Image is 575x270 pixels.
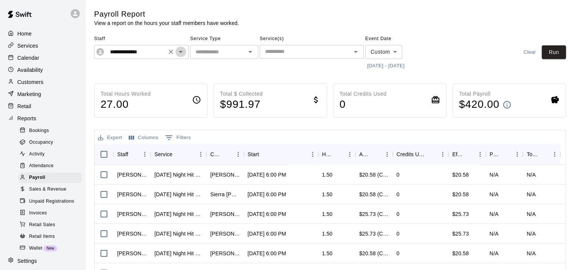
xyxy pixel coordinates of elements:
[527,250,536,257] div: N/A
[139,149,150,160] button: Menu
[490,230,499,237] div: N/A
[542,45,566,59] button: Run
[359,171,389,178] div: $20.58 (Card)
[248,230,286,237] div: Oct 10, 2025, 6:00 PM
[6,76,79,88] a: Customers
[17,54,39,62] p: Calendar
[322,250,333,257] div: 1.50
[29,162,54,170] span: Attendance
[195,149,206,160] button: Menu
[490,250,499,257] div: N/A
[154,230,203,237] div: Friday Night Hit Night
[94,33,189,45] span: Staff
[18,149,85,160] a: Activity
[381,149,393,160] button: Menu
[448,224,485,244] div: $25.73
[17,42,38,50] p: Services
[117,144,128,165] div: Staff
[322,191,333,198] div: 1.50
[6,64,79,76] div: Availability
[220,98,263,111] h4: $ 991.97
[94,9,239,19] h5: Payroll Report
[154,191,203,198] div: Friday Night Hit Night
[397,144,427,165] div: Credits Used
[527,210,536,218] div: N/A
[29,209,47,217] span: Invoices
[371,149,381,160] button: Sort
[333,149,344,160] button: Sort
[397,250,400,257] div: 0
[365,33,431,45] span: Event Date
[232,149,244,160] button: Menu
[248,171,286,178] div: Oct 10, 2025, 6:00 PM
[397,171,400,178] div: 0
[18,160,85,172] a: Attendance
[117,250,147,257] div: Justin Trevino
[117,191,147,198] div: Justin Trevino
[18,137,85,148] a: Occupancy
[459,98,499,111] h4: $ 420.00
[101,90,151,98] p: Total Hours Worked
[437,149,448,160] button: Menu
[17,102,31,110] p: Retail
[393,144,449,165] div: Credits Used
[18,231,82,242] div: Retail Items
[6,255,79,267] a: Settings
[318,144,355,165] div: Hours
[244,144,318,165] div: Start
[18,219,85,231] a: Retail Sales
[175,47,186,57] button: Open
[549,149,560,160] button: Menu
[248,144,259,165] div: Start
[18,184,82,195] div: Sales & Revenue
[101,98,151,111] h4: 27.00
[307,149,318,160] button: Menu
[527,230,536,237] div: N/A
[474,149,486,160] button: Menu
[322,171,333,178] div: 1.50
[29,245,42,252] span: Wallet
[523,144,560,165] div: Total Pay
[359,210,389,218] div: $25.73 (Card)
[448,204,485,224] div: $25.73
[448,165,485,185] div: $20.58
[397,191,400,198] div: 0
[18,231,85,242] a: Retail Items
[94,19,239,27] p: View a report on the hours your staff members have worked.
[359,230,389,237] div: $25.73 (Card)
[6,52,79,64] a: Calendar
[538,149,549,160] button: Sort
[18,125,85,137] a: Bookings
[365,60,406,72] button: [DATE] - [DATE]
[150,144,206,165] div: Service
[339,90,386,98] p: Total Credits Used
[18,196,85,207] a: Unpaid Registrations
[459,90,511,98] p: Total Payroll
[210,144,222,165] div: Customer
[210,230,240,237] div: Jessica Carley
[490,171,499,178] div: N/A
[259,149,270,160] button: Sort
[18,243,82,254] div: WalletNew
[154,210,203,218] div: Friday Night Hit Night
[527,171,536,178] div: N/A
[206,144,243,165] div: Customer
[350,47,361,57] button: Open
[18,208,82,219] div: Invoices
[490,144,501,165] div: Pay Rate
[220,90,263,98] p: Total $ Collected
[511,149,523,160] button: Menu
[43,246,57,250] span: New
[448,244,485,263] div: $20.58
[359,191,389,198] div: $20.58 (Card)
[117,210,147,218] div: Justin Trevino
[29,127,49,135] span: Bookings
[344,149,355,160] button: Menu
[18,242,85,254] a: WalletNew
[464,149,474,160] button: Sort
[210,210,240,218] div: Jessica Carley
[245,47,256,57] button: Open
[527,191,536,198] div: N/A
